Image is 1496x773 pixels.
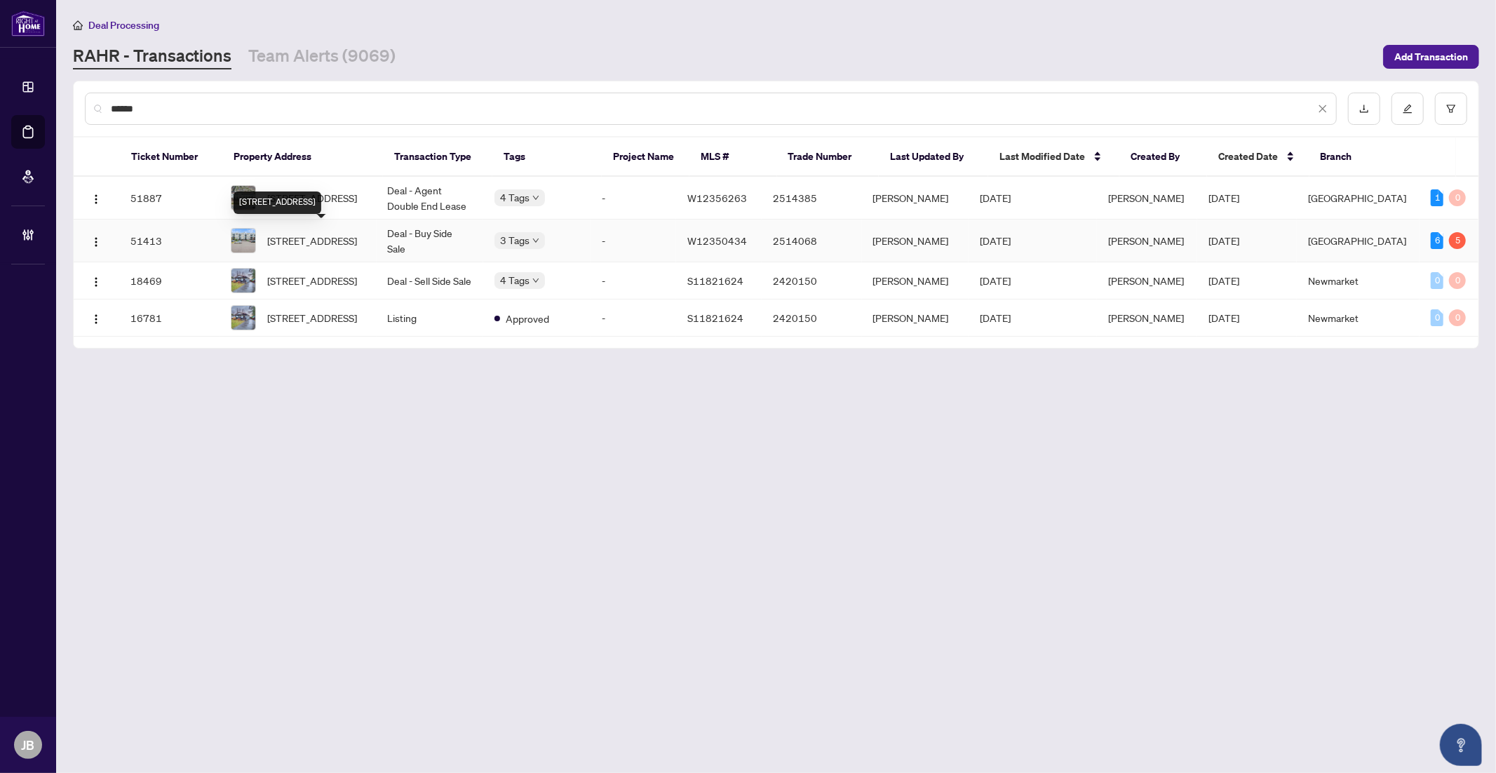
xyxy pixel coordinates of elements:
th: Transaction Type [383,137,492,177]
span: [PERSON_NAME] [1108,191,1184,204]
span: [STREET_ADDRESS] [267,273,357,288]
span: [DATE] [1208,274,1239,287]
span: edit [1403,104,1413,114]
div: 0 [1449,272,1466,289]
th: Ticket Number [121,137,223,177]
div: 0 [1449,189,1466,206]
img: thumbnail-img [231,186,255,210]
span: [PERSON_NAME] [1108,274,1184,287]
button: filter [1435,93,1467,125]
span: [DATE] [980,234,1011,247]
th: MLS # [689,137,777,177]
td: - [591,220,676,262]
td: - [591,177,676,220]
span: W12356263 [687,191,747,204]
span: [DATE] [980,191,1011,204]
span: W12350434 [687,234,747,247]
span: 4 Tags [500,272,530,288]
span: [PERSON_NAME] [1108,234,1184,247]
button: Open asap [1440,724,1482,766]
span: 4 Tags [500,189,530,206]
div: 5 [1449,232,1466,249]
img: Logo [90,236,102,248]
th: Last Modified Date [988,137,1119,177]
span: [DATE] [1208,234,1239,247]
span: S11821624 [687,311,743,324]
span: close [1318,104,1328,114]
img: Logo [90,276,102,288]
a: Team Alerts (9069) [248,44,396,69]
img: thumbnail-img [231,269,255,293]
td: 51887 [119,177,219,220]
th: Created By [1119,137,1207,177]
span: JB [22,735,35,755]
td: - [591,262,676,300]
button: edit [1391,93,1424,125]
td: 2420150 [762,300,861,337]
span: S11821624 [687,274,743,287]
th: Tags [492,137,602,177]
td: 2514068 [762,220,861,262]
button: Logo [85,187,107,209]
div: [STREET_ADDRESS] [234,191,321,214]
span: [DATE] [980,274,1011,287]
span: [DATE] [1208,311,1239,324]
span: [STREET_ADDRESS] [267,233,357,248]
span: 3 Tags [500,232,530,248]
img: logo [11,11,45,36]
td: [PERSON_NAME] [862,177,969,220]
div: 0 [1449,309,1466,326]
th: Property Address [222,137,383,177]
span: Created Date [1218,149,1278,164]
td: Deal - Sell Side Sale [377,262,484,300]
span: Add Transaction [1394,46,1468,68]
button: Logo [85,229,107,252]
td: 18469 [119,262,219,300]
td: [PERSON_NAME] [862,262,969,300]
td: Newmarket [1297,300,1420,337]
a: RAHR - Transactions [73,44,231,69]
td: 2420150 [762,262,861,300]
th: Last Updated By [879,137,988,177]
td: 51413 [119,220,219,262]
th: Trade Number [777,137,880,177]
button: Add Transaction [1383,45,1479,69]
span: down [532,277,539,284]
td: [PERSON_NAME] [862,220,969,262]
td: Deal - Buy Side Sale [377,220,484,262]
td: 2514385 [762,177,861,220]
div: 0 [1431,309,1443,326]
td: [GEOGRAPHIC_DATA] [1297,220,1420,262]
div: 6 [1431,232,1443,249]
td: [GEOGRAPHIC_DATA] [1297,177,1420,220]
div: 1 [1431,189,1443,206]
span: Deal Processing [88,19,159,32]
td: Listing [377,300,484,337]
button: download [1348,93,1380,125]
td: - [591,300,676,337]
img: thumbnail-img [231,306,255,330]
img: Logo [90,194,102,205]
span: Last Modified Date [999,149,1085,164]
button: Logo [85,307,107,329]
button: Logo [85,269,107,292]
span: [DATE] [1208,191,1239,204]
td: 16781 [119,300,219,337]
span: [DATE] [980,311,1011,324]
img: Logo [90,314,102,325]
img: thumbnail-img [231,229,255,253]
span: down [532,194,539,201]
span: [PERSON_NAME] [1108,311,1184,324]
span: down [532,237,539,244]
th: Created Date [1207,137,1309,177]
span: download [1359,104,1369,114]
div: 0 [1431,272,1443,289]
span: home [73,20,83,30]
td: Deal - Agent Double End Lease [377,177,484,220]
span: Approved [506,311,549,326]
span: [STREET_ADDRESS] [267,310,357,325]
td: [PERSON_NAME] [862,300,969,337]
span: [STREET_ADDRESS] [267,190,357,206]
th: Branch [1309,137,1419,177]
td: Newmarket [1297,262,1420,300]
